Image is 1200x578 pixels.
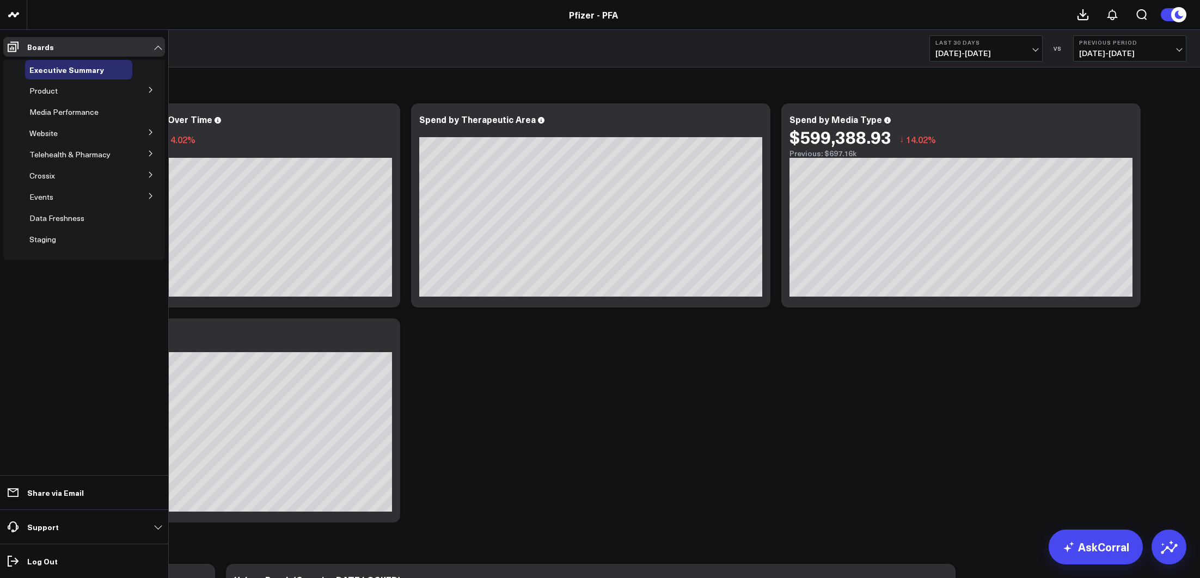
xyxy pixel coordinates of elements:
p: Log Out [27,557,58,565]
b: Previous Period [1079,39,1180,46]
span: Staging [29,234,56,244]
a: Events [29,193,53,201]
span: [DATE] - [DATE] [1079,49,1180,58]
button: Last 30 Days[DATE]-[DATE] [929,35,1043,62]
span: Crossix [29,170,55,181]
a: AskCorral [1049,530,1143,564]
a: Pfizer - PFA [569,9,618,21]
a: Crossix [29,171,55,180]
span: Media Performance [29,107,99,117]
span: Executive Summary [29,64,104,75]
a: Executive Summary [29,65,104,74]
p: Support [27,522,59,531]
span: [DATE] - [DATE] [935,49,1037,58]
p: Share via Email [27,488,84,497]
span: 14.02% [906,133,936,145]
button: Previous Period[DATE]-[DATE] [1073,35,1186,62]
span: Events [29,192,53,202]
div: Spend by Therapeutic Area [419,113,536,125]
a: Media Performance [29,108,99,116]
a: Data Freshness [29,214,84,223]
div: Previous: $697.16k [49,149,392,158]
div: $599,388.93 [789,127,891,146]
div: Spend by Media Type [789,113,882,125]
div: Previous: $697.16k [789,149,1132,158]
span: Product [29,85,58,96]
span: ↓ [899,132,904,146]
p: Boards [27,42,54,51]
span: Telehealth & Pharmacy [29,149,111,159]
span: 14.02% [166,133,195,145]
span: Website [29,128,58,138]
span: Data Freshness [29,213,84,223]
a: Telehealth & Pharmacy [29,150,111,159]
b: Last 30 Days [935,39,1037,46]
a: Staging [29,235,56,244]
a: Website [29,129,58,138]
div: VS [1048,45,1068,52]
a: Log Out [3,551,165,571]
a: Product [29,87,58,95]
